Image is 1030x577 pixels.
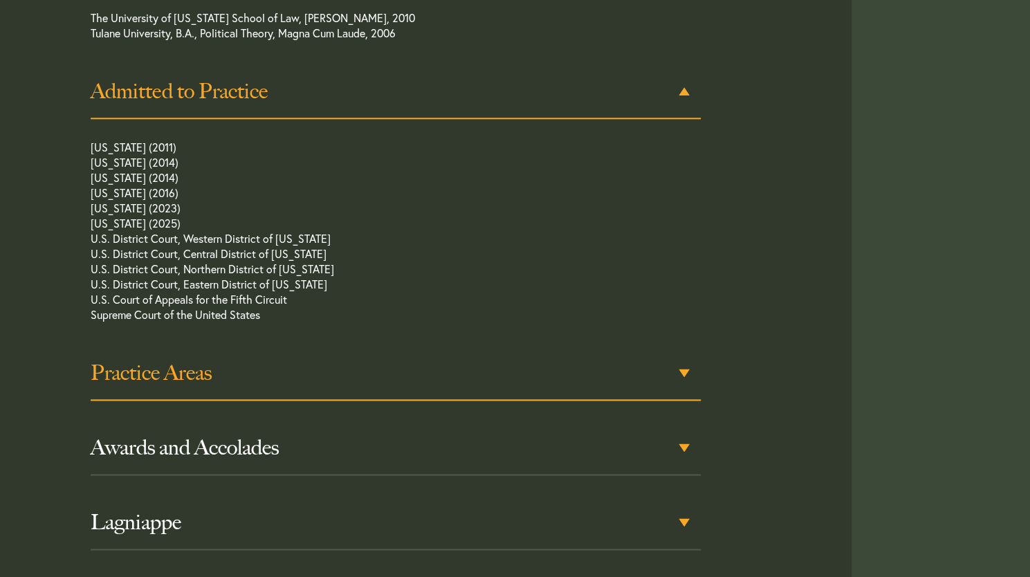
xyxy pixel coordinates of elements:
[91,360,701,385] h3: Practice Areas
[91,10,640,48] p: The University of [US_STATE] School of Law, [PERSON_NAME], 2010 Tulane University, B.A., Politica...
[91,140,640,329] p: [US_STATE] (2011) [US_STATE] (2014) [US_STATE] (2014) [US_STATE] (2016) [US_STATE] (2023) [US_STA...
[91,79,701,104] h3: Admitted to Practice
[91,435,701,460] h3: Awards and Accolades
[91,510,701,535] h3: Lagniappe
